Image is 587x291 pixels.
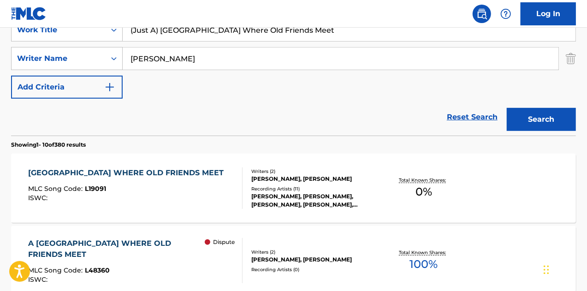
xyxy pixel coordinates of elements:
[251,168,377,175] div: Writers ( 2 )
[507,108,576,131] button: Search
[213,238,235,246] p: Dispute
[476,8,487,19] img: search
[544,256,549,284] div: Drag
[11,141,86,149] p: Showing 1 - 10 of 380 results
[17,53,100,64] div: Writer Name
[251,249,377,255] div: Writers ( 2 )
[28,194,50,202] span: ISWC :
[11,18,576,136] form: Search Form
[85,184,106,193] span: L19091
[251,266,377,273] div: Recording Artists ( 0 )
[28,266,85,274] span: MLC Song Code :
[11,7,47,20] img: MLC Logo
[399,249,449,256] p: Total Known Shares:
[566,47,576,70] img: Delete Criterion
[541,247,587,291] iframe: Chat Widget
[251,255,377,264] div: [PERSON_NAME], [PERSON_NAME]
[251,185,377,192] div: Recording Artists ( 11 )
[251,192,377,209] div: [PERSON_NAME], [PERSON_NAME], [PERSON_NAME], [PERSON_NAME], [PERSON_NAME]
[500,8,511,19] img: help
[473,5,491,23] a: Public Search
[399,177,449,184] p: Total Known Shares:
[410,256,438,273] span: 100 %
[85,266,110,274] span: L48360
[11,76,123,99] button: Add Criteria
[28,167,228,178] div: [GEOGRAPHIC_DATA] WHERE OLD FRIENDS MEET
[28,238,205,260] div: A [GEOGRAPHIC_DATA] WHERE OLD FRIENDS MEET
[415,184,432,200] span: 0 %
[251,175,377,183] div: [PERSON_NAME], [PERSON_NAME]
[28,275,50,284] span: ISWC :
[442,107,502,127] a: Reset Search
[28,184,85,193] span: MLC Song Code :
[521,2,576,25] a: Log In
[11,154,576,223] a: [GEOGRAPHIC_DATA] WHERE OLD FRIENDS MEETMLC Song Code:L19091ISWC:Writers (2)[PERSON_NAME], [PERSO...
[497,5,515,23] div: Help
[17,24,100,36] div: Work Title
[104,82,115,93] img: 9d2ae6d4665cec9f34b9.svg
